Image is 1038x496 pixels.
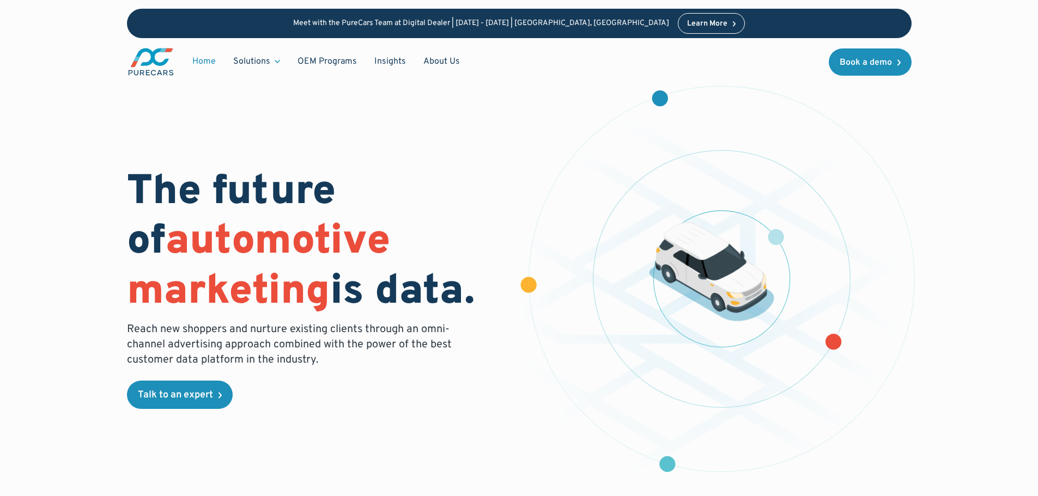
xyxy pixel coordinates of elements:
div: Solutions [233,56,270,68]
div: Book a demo [840,58,892,67]
a: About Us [415,51,469,72]
a: OEM Programs [289,51,366,72]
span: automotive marketing [127,216,390,318]
p: Meet with the PureCars Team at Digital Dealer | [DATE] - [DATE] | [GEOGRAPHIC_DATA], [GEOGRAPHIC_... [293,19,669,28]
a: Talk to an expert [127,381,233,409]
img: purecars logo [127,47,175,77]
div: Solutions [224,51,289,72]
a: Home [184,51,224,72]
img: illustration of a vehicle [649,222,774,321]
a: main [127,47,175,77]
a: Learn More [678,13,745,34]
div: Talk to an expert [138,390,213,400]
a: Book a demo [829,48,912,76]
h1: The future of is data. [127,168,506,317]
div: Learn More [687,20,727,28]
p: Reach new shoppers and nurture existing clients through an omni-channel advertising approach comb... [127,322,458,368]
a: Insights [366,51,415,72]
